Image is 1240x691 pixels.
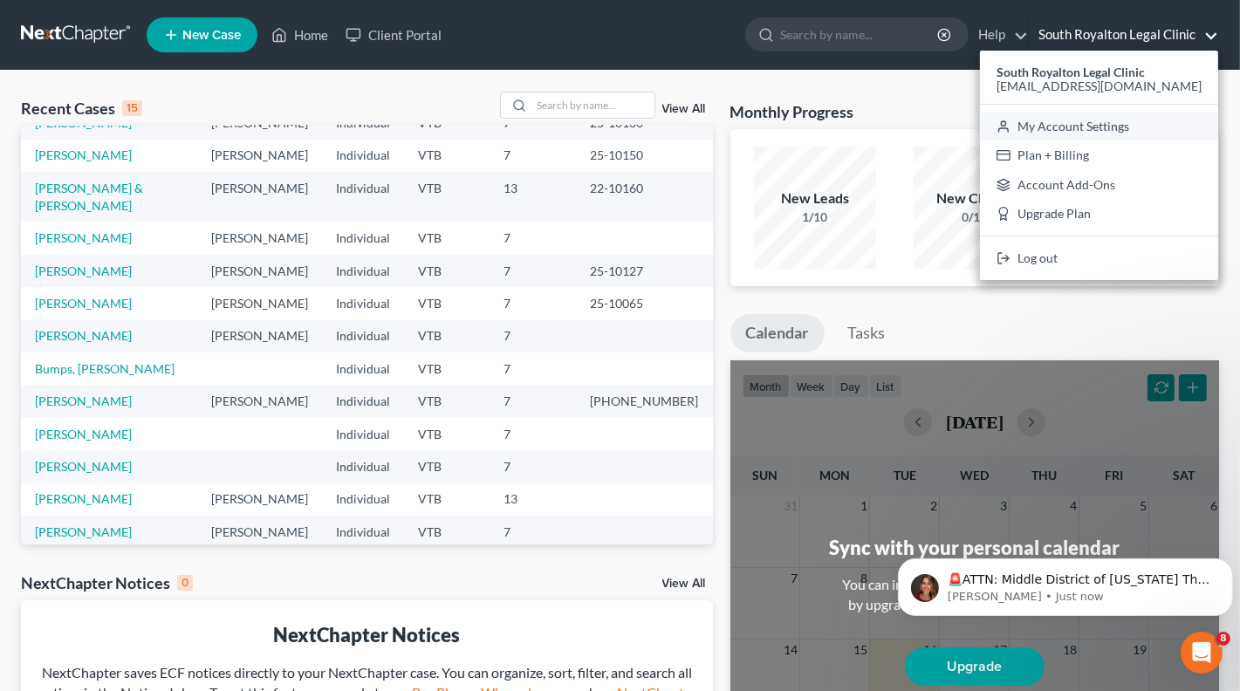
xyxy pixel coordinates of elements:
[577,255,713,287] td: 25-10127
[404,386,490,418] td: VTB
[754,209,876,226] div: 1/10
[404,483,490,516] td: VTB
[490,418,577,450] td: 7
[35,621,699,648] div: NextChapter Notices
[263,19,337,51] a: Home
[829,534,1120,561] div: Sync with your personal calendar
[322,255,404,287] td: Individual
[780,18,940,51] input: Search by name...
[21,572,193,593] div: NextChapter Notices
[835,575,1114,615] div: You can integrate with Google, Outlook, iCal by upgrading to any
[490,140,577,172] td: 7
[35,427,132,441] a: [PERSON_NAME]
[404,222,490,254] td: VTB
[197,320,322,352] td: [PERSON_NAME]
[1181,632,1223,674] iframe: Intercom live chat
[490,287,577,319] td: 7
[404,255,490,287] td: VTB
[322,483,404,516] td: Individual
[490,450,577,482] td: 7
[35,459,132,474] a: [PERSON_NAME]
[490,352,577,385] td: 7
[914,188,1036,209] div: New Clients
[35,181,143,213] a: [PERSON_NAME] & [PERSON_NAME]
[404,450,490,482] td: VTB
[35,230,132,245] a: [PERSON_NAME]
[490,172,577,222] td: 13
[404,352,490,385] td: VTB
[1216,632,1230,646] span: 8
[577,386,713,418] td: [PHONE_NUMBER]
[980,51,1218,280] div: South Royalton Legal Clinic
[577,172,713,222] td: 22-10160
[577,287,713,319] td: 25-10065
[197,287,322,319] td: [PERSON_NAME]
[404,140,490,172] td: VTB
[490,386,577,418] td: 7
[404,320,490,352] td: VTB
[1030,19,1218,51] a: South Royalton Legal Clinic
[322,418,404,450] td: Individual
[35,393,132,408] a: [PERSON_NAME]
[404,516,490,548] td: VTB
[337,19,450,51] a: Client Portal
[662,103,706,115] a: View All
[197,483,322,516] td: [PERSON_NAME]
[730,101,854,122] h3: Monthly Progress
[35,361,175,376] a: Bumps, [PERSON_NAME]
[980,112,1218,141] a: My Account Settings
[980,170,1218,200] a: Account Add-Ons
[914,209,1036,226] div: 0/10
[532,92,654,118] input: Search by name...
[577,140,713,172] td: 25-10150
[197,516,322,548] td: [PERSON_NAME]
[404,172,490,222] td: VTB
[662,578,706,590] a: View All
[980,140,1218,170] a: Plan + Billing
[122,100,142,116] div: 15
[322,352,404,385] td: Individual
[997,65,1145,79] strong: South Royalton Legal Clinic
[35,491,132,506] a: [PERSON_NAME]
[177,575,193,591] div: 0
[182,29,241,42] span: New Case
[730,314,825,352] a: Calendar
[197,140,322,172] td: [PERSON_NAME]
[35,147,132,162] a: [PERSON_NAME]
[322,140,404,172] td: Individual
[969,19,1028,51] a: Help
[832,314,901,352] a: Tasks
[404,287,490,319] td: VTB
[754,188,876,209] div: New Leads
[197,386,322,418] td: [PERSON_NAME]
[490,516,577,548] td: 7
[322,386,404,418] td: Individual
[35,328,132,343] a: [PERSON_NAME]
[322,287,404,319] td: Individual
[490,255,577,287] td: 7
[322,516,404,548] td: Individual
[997,79,1202,93] span: [EMAIL_ADDRESS][DOMAIN_NAME]
[490,320,577,352] td: 7
[35,115,132,130] a: [PERSON_NAME]
[490,483,577,516] td: 13
[322,320,404,352] td: Individual
[404,418,490,450] td: VTB
[891,522,1240,644] iframe: Intercom notifications message
[490,222,577,254] td: 7
[197,172,322,222] td: [PERSON_NAME]
[35,296,132,311] a: [PERSON_NAME]
[322,172,404,222] td: Individual
[21,98,142,119] div: Recent Cases
[322,222,404,254] td: Individual
[197,222,322,254] td: [PERSON_NAME]
[980,243,1218,273] a: Log out
[905,647,1045,686] a: Upgrade
[35,524,132,539] a: [PERSON_NAME]
[197,255,322,287] td: [PERSON_NAME]
[980,200,1218,229] a: Upgrade Plan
